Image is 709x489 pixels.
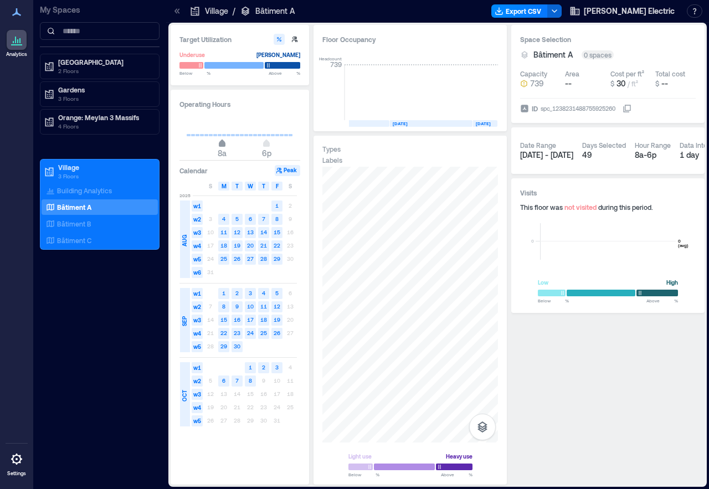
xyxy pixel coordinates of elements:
text: 3 [249,290,252,296]
div: 8a - 6p [635,150,671,161]
text: 12 [234,229,240,235]
div: Area [565,69,579,78]
span: not visited [564,203,597,211]
div: Cost per ft² [610,69,644,78]
h3: Space Selection [520,34,696,45]
text: 22 [220,330,227,336]
text: 11 [220,229,227,235]
text: 21 [260,242,267,249]
text: 1 [222,290,225,296]
text: [DATE] [393,121,408,126]
span: 6p [262,148,271,158]
div: Total cost [655,69,685,78]
p: Settings [7,470,26,477]
span: Above % [441,471,472,478]
div: spc_1238231488755925260 [540,103,616,114]
text: 25 [260,330,267,336]
div: Labels [322,156,342,164]
p: My Spaces [40,4,160,16]
text: 7 [235,377,239,384]
text: 13 [247,229,254,235]
span: Below % [538,297,569,304]
span: 30 [616,79,625,88]
text: [DATE] [476,121,491,126]
span: w5 [192,415,203,426]
div: Days Selected [582,141,626,150]
text: 25 [220,255,227,262]
span: OCT [180,390,189,402]
span: w6 [192,267,203,278]
text: 4 [262,290,265,296]
tspan: 0 [531,238,534,244]
div: Capacity [520,69,547,78]
div: Floor Occupancy [322,34,498,45]
span: SEP [180,316,189,326]
p: Village [205,6,228,17]
span: / ft² [628,80,638,87]
text: 9 [235,303,239,310]
text: 15 [220,316,227,323]
span: [PERSON_NAME] Electric [584,6,675,17]
span: S [209,182,212,191]
text: 22 [274,242,280,249]
span: ID [532,103,538,114]
span: Bâtiment A [533,49,573,60]
text: 2 [235,290,239,296]
button: Export CSV [491,4,548,18]
text: 4 [222,215,225,222]
text: 11 [260,303,267,310]
text: 14 [260,229,267,235]
text: 8 [275,215,279,222]
button: Peak [275,165,300,176]
button: IDspc_1238231488755925260 [623,104,631,113]
text: 3 [275,364,279,370]
text: 30 [234,343,240,349]
text: 1 [275,202,279,209]
text: 15 [274,229,280,235]
span: w2 [192,214,203,225]
span: w3 [192,389,203,400]
p: 3 Floors [58,172,151,181]
text: 28 [260,255,267,262]
span: $ [610,80,614,87]
text: 6 [222,377,225,384]
div: Underuse [179,49,205,60]
p: 3 Floors [58,94,151,103]
text: 12 [274,303,280,310]
text: 8 [222,303,225,310]
span: Below % [348,471,379,478]
span: w5 [192,254,203,265]
div: [PERSON_NAME] [256,49,300,60]
span: w4 [192,328,203,339]
text: 10 [247,303,254,310]
div: Light use [348,451,372,462]
span: w4 [192,240,203,251]
span: w1 [192,288,203,299]
div: Hour Range [635,141,671,150]
div: Types [322,145,341,153]
a: Analytics [3,27,30,61]
text: 2 [262,364,265,370]
span: Below % [179,70,210,76]
span: T [235,182,239,191]
p: Bâtiment A [255,6,295,17]
text: 6 [249,215,252,222]
span: F [276,182,279,191]
text: 29 [274,255,280,262]
h3: Operating Hours [179,99,300,110]
text: 17 [247,316,254,323]
p: Analytics [6,51,27,58]
p: Village [58,163,151,172]
text: 26 [234,255,240,262]
span: [DATE] - [DATE] [520,150,573,159]
text: 24 [247,330,254,336]
span: $ [655,80,659,87]
span: 739 [530,78,544,89]
button: [PERSON_NAME] Electric [566,2,678,20]
div: 0 spaces [582,50,614,59]
p: Bâtiment A [57,203,91,212]
span: Above % [269,70,300,76]
span: w5 [192,341,203,352]
div: Date Range [520,141,556,150]
text: 26 [274,330,280,336]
